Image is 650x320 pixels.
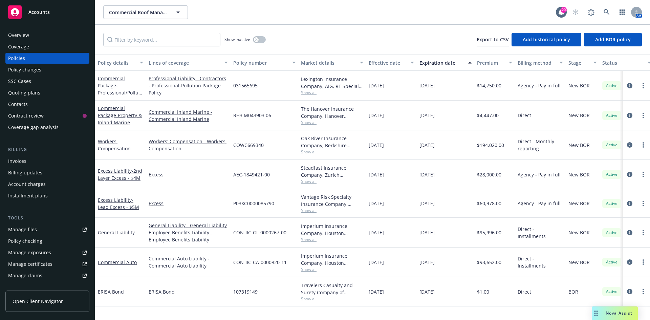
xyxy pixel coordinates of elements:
a: Manage certificates [5,259,89,270]
a: Excess Liability [98,197,139,210]
a: more [639,170,647,178]
span: [DATE] [369,142,384,149]
button: Expiration date [417,55,474,71]
span: New BOR [568,229,590,236]
span: New BOR [568,200,590,207]
a: Manage exposures [5,247,89,258]
span: Commercial Roof Management, Inc. [109,9,168,16]
div: Effective date [369,59,407,66]
a: circleInformation [626,229,634,237]
span: Active [605,142,619,148]
a: Policies [5,53,89,64]
a: ERISA Bond [149,288,228,295]
button: Billing method [515,55,566,71]
a: more [639,287,647,296]
a: more [639,258,647,266]
div: Premium [477,59,505,66]
span: Direct - Installments [518,226,563,240]
a: ERISA Bond [98,289,124,295]
span: - Professional/Pollution Policy [98,82,142,103]
span: Active [605,230,619,236]
span: Open Client Navigator [13,298,63,305]
span: Nova Assist [606,310,632,316]
a: Policy changes [5,64,89,75]
div: Tools [5,215,89,221]
a: Commercial Package [98,75,142,103]
div: Coverage gap analysis [8,122,59,133]
span: Add historical policy [523,36,570,43]
div: Policies [8,53,25,64]
button: Lines of coverage [146,55,231,71]
span: Agency - Pay in full [518,82,561,89]
button: Effective date [366,55,417,71]
span: Accounts [28,9,50,15]
a: Excess [149,200,228,207]
div: Manage certificates [8,259,52,270]
div: Billing [5,146,89,153]
div: SSC Cases [8,76,31,87]
div: Account charges [8,179,46,190]
span: $1.00 [477,288,489,295]
span: Export to CSV [477,36,509,43]
button: Policy number [231,55,298,71]
span: $60,978.00 [477,200,501,207]
div: Policy checking [8,236,42,247]
span: Direct - Installments [518,255,563,269]
a: Coverage [5,41,89,52]
div: Contacts [8,99,28,110]
span: 107319149 [233,288,258,295]
span: [DATE] [419,200,435,207]
a: circleInformation [626,199,634,208]
div: Installment plans [8,190,48,201]
span: Show all [301,90,363,95]
div: Drag to move [592,306,600,320]
div: Policy number [233,59,288,66]
div: Lines of coverage [149,59,220,66]
a: more [639,82,647,90]
div: Billing updates [8,167,42,178]
button: Stage [566,55,600,71]
span: New BOR [568,171,590,178]
span: COWC669340 [233,142,264,149]
div: Oak River Insurance Company, Berkshire Hathaway Homestate Companies (BHHC), Elevate Insurance Ser... [301,135,363,149]
div: Policy changes [8,64,41,75]
a: Accounts [5,3,89,22]
a: circleInformation [626,111,634,120]
a: circleInformation [626,287,634,296]
span: $4,447.00 [477,112,499,119]
span: Direct [518,112,531,119]
a: SSC Cases [5,76,89,87]
div: Stage [568,59,589,66]
span: Show all [301,208,363,213]
a: Switch app [615,5,629,19]
span: Show all [301,149,363,155]
a: circleInformation [626,82,634,90]
span: [DATE] [369,259,384,266]
span: RH3 M043903 06 [233,112,271,119]
span: [DATE] [419,142,435,149]
a: Coverage gap analysis [5,122,89,133]
a: circleInformation [626,170,634,178]
span: Active [605,259,619,265]
span: [DATE] [369,171,384,178]
a: Overview [5,30,89,41]
a: more [639,111,647,120]
a: circleInformation [626,258,634,266]
span: Show all [301,237,363,242]
div: Quoting plans [8,87,40,98]
span: Show inactive [224,37,250,42]
button: Add historical policy [512,33,581,46]
span: Show all [301,266,363,272]
div: Steadfast Insurance Company, Zurich Insurance Group, Amwins [301,164,363,178]
div: Invoices [8,156,26,167]
div: Imperium Insurance Company, Houston Specialty Insurance Company, Amwins [301,222,363,237]
a: Search [600,5,613,19]
span: P03XC0000085790 [233,200,274,207]
span: [DATE] [419,112,435,119]
div: Lexington Insurance Company, AIG, RT Specialty Insurance Services, LLC (RSG Specialty, LLC) [301,76,363,90]
a: Excess [149,171,228,178]
div: Manage exposures [8,247,51,258]
a: Workers' Compensation - Workers' Compensation [149,138,228,152]
a: Account charges [5,179,89,190]
div: The Hanover Insurance Company, Hanover Insurance Group [301,105,363,120]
